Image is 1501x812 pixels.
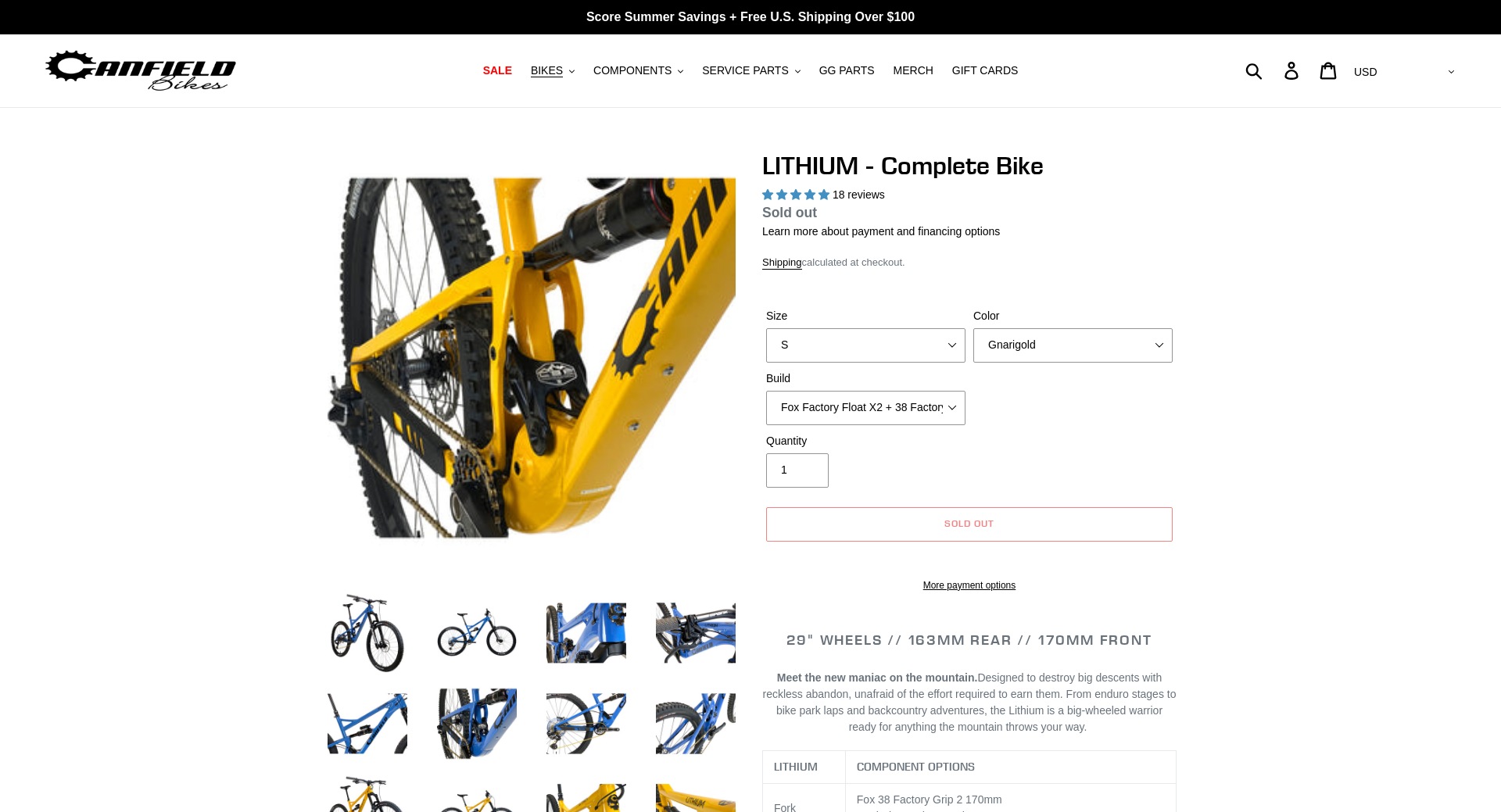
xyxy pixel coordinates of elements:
[766,433,965,449] label: Quantity
[762,188,833,201] span: 5.00 stars
[762,151,1177,181] h1: LITHIUM - Complete Bike
[777,671,978,684] b: Meet the new maniac on the mountain.
[434,681,520,767] img: Load image into Gallery viewer, LITHIUM - Complete Bike
[766,370,965,387] label: Build
[766,578,1173,592] a: More payment options
[653,681,739,767] img: Load image into Gallery viewer, LITHIUM - Complete Bike
[702,64,788,77] span: SERVICE PARTS
[762,225,1000,238] a: Learn more about payment and financing options
[1254,53,1294,88] input: Search
[944,517,994,529] span: Sold out
[593,64,672,77] span: COMPONENTS
[762,205,817,220] span: Sold out
[766,507,1173,542] button: Sold out
[973,308,1173,324] label: Color
[894,64,933,77] span: MERCH
[586,60,691,81] button: COMPONENTS
[543,590,629,676] img: Load image into Gallery viewer, LITHIUM - Complete Bike
[763,751,846,784] th: LITHIUM
[762,255,1177,270] div: calculated at checkout.
[434,590,520,676] img: Load image into Gallery viewer, LITHIUM - Complete Bike
[43,46,238,95] img: Canfield Bikes
[324,590,410,676] img: Load image into Gallery viewer, LITHIUM - Complete Bike
[762,256,802,270] a: Shipping
[886,60,941,81] a: MERCH
[763,671,1177,733] span: Designed to destroy big descents with reckless abandon, unafraid of the effort required to earn t...
[857,793,1002,806] span: Fox 38 Factory Grip 2 170mm
[483,64,512,77] span: SALE
[845,751,1176,784] th: COMPONENT OPTIONS
[833,188,885,201] span: 18 reviews
[776,688,1177,733] span: From enduro stages to bike park laps and backcountry adventures, the Lithium is a big-wheeled war...
[786,631,1152,649] span: 29" WHEELS // 163mm REAR // 170mm FRONT
[324,681,410,767] img: Load image into Gallery viewer, LITHIUM - Complete Bike
[653,590,739,676] img: Load image into Gallery viewer, LITHIUM - Complete Bike
[523,60,582,81] button: BIKES
[944,60,1026,81] a: GIFT CARDS
[766,308,965,324] label: Size
[819,64,875,77] span: GG PARTS
[811,60,883,81] a: GG PARTS
[543,681,629,767] img: Load image into Gallery viewer, LITHIUM - Complete Bike
[475,60,520,81] a: SALE
[531,64,563,77] span: BIKES
[952,64,1019,77] span: GIFT CARDS
[1084,721,1087,733] span: .
[694,60,808,81] button: SERVICE PARTS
